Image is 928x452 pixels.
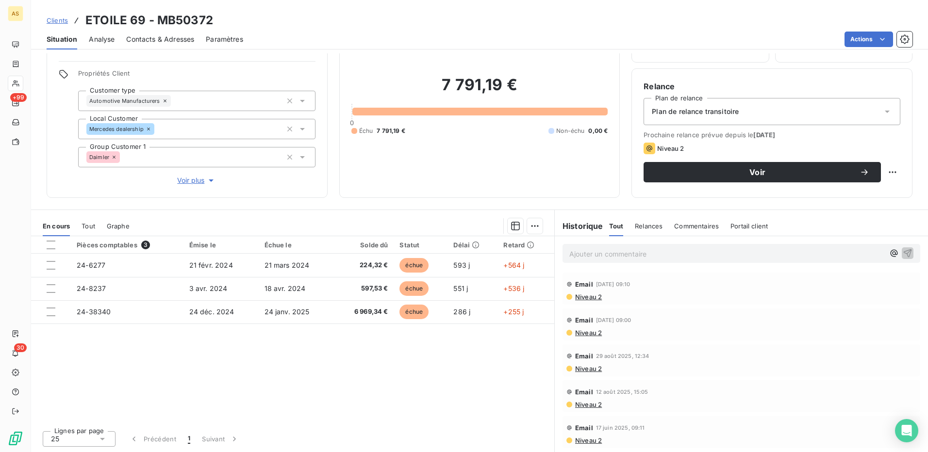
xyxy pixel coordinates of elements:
span: Email [575,280,593,288]
span: Niveau 2 [574,293,602,301]
input: Ajouter une valeur [120,153,128,161]
span: [DATE] 09:00 [596,317,631,323]
span: 24-8237 [77,284,106,292]
span: Email [575,352,593,360]
span: Échu [359,127,373,135]
span: Automotive Manufacturers [89,98,160,104]
span: Analyse [89,34,115,44]
span: Plan de relance transitoire [652,107,739,116]
span: Tout [82,222,95,230]
span: Email [575,424,593,432]
span: Voir [655,168,860,176]
span: Clients [47,16,68,24]
span: Commentaires [674,222,719,230]
span: 24-6277 [77,261,105,269]
span: Contacts & Adresses [126,34,194,44]
span: 21 mars 2024 [265,261,310,269]
a: Clients [47,16,68,25]
span: 7 791,19 € [377,127,405,135]
span: 24 janv. 2025 [265,307,310,316]
div: AS [8,6,23,21]
span: [DATE] 09:10 [596,281,630,287]
span: 21 févr. 2024 [189,261,233,269]
span: Graphe [107,222,130,230]
span: Portail client [730,222,768,230]
div: Retard [503,241,548,249]
button: Précédent [123,429,182,449]
span: 1 [188,434,190,444]
input: Ajouter une valeur [171,97,179,105]
div: Échue le [265,241,328,249]
span: Non-échu [556,127,584,135]
span: Tout [609,222,624,230]
h3: ETOILE 69 - MB50372 [85,12,213,29]
span: 25 [51,434,59,444]
span: 30 [14,343,27,352]
span: Paramètres [206,34,243,44]
span: 18 avr. 2024 [265,284,306,292]
button: Voir [644,162,881,182]
span: Niveau 2 [574,401,602,408]
span: Mercedes dealership [89,126,144,132]
span: Prochaine relance prévue depuis le [644,131,900,139]
span: Situation [47,34,77,44]
span: Email [575,388,593,396]
span: Propriétés Client [78,69,315,83]
span: 224,32 € [340,260,388,270]
span: 29 août 2025, 12:34 [596,353,649,359]
h6: Relance [644,81,900,92]
span: +255 j [503,307,524,316]
div: Solde dû [340,241,388,249]
button: Actions [845,32,893,47]
span: échue [399,305,429,319]
span: +564 j [503,261,524,269]
span: En cours [43,222,70,230]
span: 3 avr. 2024 [189,284,228,292]
span: Email [575,316,593,324]
span: 24-38340 [77,307,111,316]
button: 1 [182,429,196,449]
div: Open Intercom Messenger [895,419,918,442]
div: Émise le [189,241,253,249]
span: 0 [350,119,354,127]
span: 597,53 € [340,284,388,293]
span: Voir plus [177,176,216,185]
span: 6 969,34 € [340,307,388,317]
div: Statut [399,241,442,249]
input: Ajouter une valeur [154,125,162,133]
span: 12 août 2025, 15:05 [596,389,648,395]
span: 17 juin 2025, 09:11 [596,425,645,431]
div: Délai [453,241,492,249]
span: échue [399,258,429,273]
span: 24 déc. 2024 [189,307,234,316]
span: Niveau 2 [574,436,602,444]
div: Pièces comptables [77,241,178,249]
span: [DATE] [753,131,775,139]
span: Niveau 2 [657,145,684,152]
span: Relances [635,222,663,230]
h2: 7 791,19 € [351,75,608,104]
button: Voir plus [78,175,315,186]
span: 593 j [453,261,470,269]
img: Logo LeanPay [8,431,23,446]
span: 551 j [453,284,468,292]
h6: Historique [555,220,603,232]
button: Suivant [196,429,245,449]
span: 0,00 € [588,127,608,135]
span: Niveau 2 [574,329,602,337]
span: +99 [10,93,27,102]
span: Niveau 2 [574,365,602,372]
span: Daimler [89,154,109,160]
span: 3 [141,241,150,249]
span: +536 j [503,284,524,292]
span: échue [399,281,429,296]
span: 286 j [453,307,470,316]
